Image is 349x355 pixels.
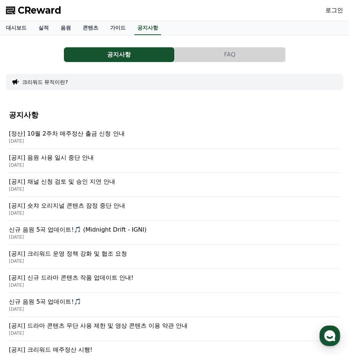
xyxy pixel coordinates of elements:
[325,6,343,15] a: 로그인
[104,21,131,35] a: 가이드
[9,258,340,264] p: [DATE]
[175,47,285,62] a: FAQ
[9,297,340,306] p: 신규 음원 5곡 업데이트!🎵
[64,47,175,62] a: 공지사항
[9,282,340,288] p: [DATE]
[9,293,340,317] a: 신규 음원 5곡 업데이트!🎵 [DATE]
[9,249,340,258] p: [공지] 크리워드 운영 정책 강화 및 협조 요청
[64,47,174,62] button: 공지사항
[2,234,49,253] a: 홈
[9,186,340,192] p: [DATE]
[32,21,55,35] a: 실적
[9,317,340,341] a: [공지] 드라마 콘텐츠 무단 사용 제한 및 영상 콘텐츠 이용 약관 안내 [DATE]
[9,210,340,216] p: [DATE]
[175,47,285,62] button: FAQ
[114,245,123,251] span: 설정
[9,273,340,282] p: [공지] 신규 드라마 콘텐츠 작품 업데이트 안내!
[68,246,76,252] span: 대화
[9,245,340,269] a: [공지] 크리워드 운영 정책 강화 및 협조 요청 [DATE]
[49,234,95,253] a: 대화
[9,269,340,293] a: [공지] 신규 드라마 콘텐츠 작품 업데이트 안내! [DATE]
[9,138,340,144] p: [DATE]
[6,4,61,16] a: CReward
[9,234,340,240] p: [DATE]
[9,111,340,119] h4: 공지사항
[95,234,142,253] a: 설정
[9,149,340,173] a: [공지] 음원 사용 일시 중단 안내 [DATE]
[9,306,340,312] p: [DATE]
[18,4,61,16] span: CReward
[9,173,340,197] a: [공지] 채널 신청 검토 및 승인 지연 안내 [DATE]
[9,177,340,186] p: [공지] 채널 신청 검토 및 승인 지연 안내
[22,78,68,86] button: 크리워드 뮤직이란?
[9,321,340,330] p: [공지] 드라마 콘텐츠 무단 사용 제한 및 영상 콘텐츠 이용 약관 안내
[9,345,340,354] p: [공지] 크리워드 매주정산 시행!
[9,197,340,221] a: [공지] 숏챠 오리지널 콘텐츠 잠정 중단 안내 [DATE]
[9,225,340,234] p: 신규 음원 5곡 업데이트!🎵 (Midnight Drift - IGNI)
[9,125,340,149] a: [정산] 10월 2주차 매주정산 출금 신청 안내 [DATE]
[23,245,28,251] span: 홈
[9,162,340,168] p: [DATE]
[9,221,340,245] a: 신규 음원 5곡 업데이트!🎵 (Midnight Drift - IGNI) [DATE]
[9,129,340,138] p: [정산] 10월 2주차 매주정산 출금 신청 안내
[9,330,340,336] p: [DATE]
[134,21,161,35] a: 공지사항
[55,21,77,35] a: 음원
[9,153,340,162] p: [공지] 음원 사용 일시 중단 안내
[9,201,340,210] p: [공지] 숏챠 오리지널 콘텐츠 잠정 중단 안내
[77,21,104,35] a: 콘텐츠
